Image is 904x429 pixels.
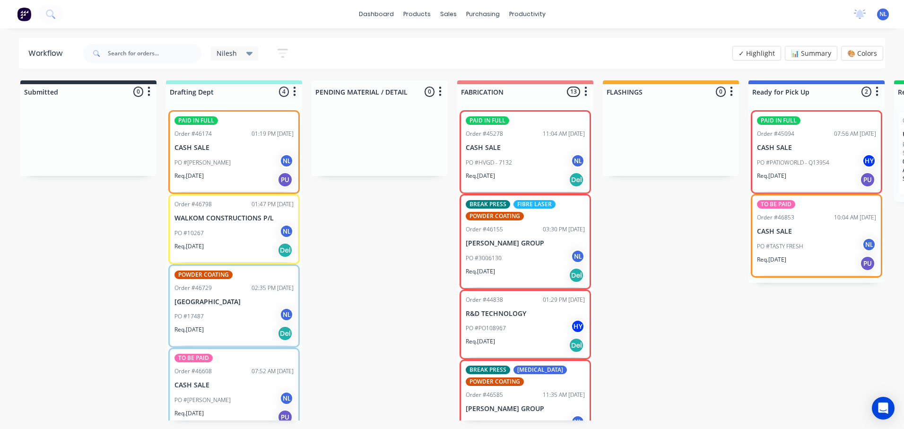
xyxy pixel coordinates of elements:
div: PU [278,172,293,187]
div: POWDER COATING [466,212,524,220]
div: Order #46155 [466,225,503,234]
p: Req. [DATE] [174,325,204,334]
div: [MEDICAL_DATA] [513,366,567,374]
div: 07:56 AM [DATE] [834,130,876,138]
div: HY [862,154,876,168]
div: TO BE PAID [757,200,795,209]
p: PO #PATIOWORLD - Q13954 [757,158,829,167]
div: 02:35 PM [DATE] [252,284,294,292]
div: Order #46798 [174,200,212,209]
div: products [399,7,435,21]
span: NL [879,10,887,18]
a: dashboard [354,7,399,21]
div: productivity [504,7,550,21]
div: Del [278,326,293,341]
p: Req. [DATE] [174,409,204,418]
div: 01:29 PM [DATE] [543,296,585,304]
div: 07:52 AM [DATE] [252,367,294,376]
p: PO #17487 [174,312,204,321]
div: Order #4679801:47 PM [DATE]WALKOM CONSTRUCTIONS P/LPO #10267NLReq.[DATE]Del [171,196,297,262]
div: FIBRE LASER [513,200,556,209]
div: 11:35 AM [DATE] [543,391,585,399]
p: CASH SALE [757,144,876,152]
div: Del [278,243,293,258]
div: purchasing [461,7,504,21]
div: Del [569,268,584,283]
p: Req. [DATE] [174,242,204,251]
p: [PERSON_NAME] GROUP [466,239,585,247]
p: PO #[PERSON_NAME] [174,158,231,167]
div: PAID IN FULLOrder #4527811:04 AM [DATE]CASH SALEPO #HVGD - 7132NLReq.[DATE]Del [462,113,589,192]
div: NL [279,391,294,405]
div: 03:30 PM [DATE] [543,225,585,234]
input: Search for orders... [108,44,201,63]
div: BREAK PRESSFIBRE LASERPOWDER COATINGOrder #4615503:30 PM [DATE][PERSON_NAME] GROUPPO #3006130NLRe... [462,196,589,287]
p: PO #[PERSON_NAME] [174,396,231,404]
div: Order #46585 [466,391,503,399]
div: NL [571,415,585,429]
button: ✓ Highlight [732,46,781,61]
div: Order #4483801:29 PM [DATE]R&D TECHNOLOGYPO #PO108967HYReq.[DATE]Del [462,292,589,358]
div: NL [571,154,585,168]
p: Req. [DATE] [174,172,204,180]
div: Open Intercom Messenger [872,397,895,420]
p: CASH SALE [174,381,294,389]
div: HY [571,319,585,333]
img: Factory [17,7,31,21]
span: Nilesh [217,48,237,58]
div: NL [571,249,585,263]
div: BREAK PRESS [466,366,510,374]
p: PO #10267 [174,229,204,237]
div: PU [278,410,293,425]
div: BREAK PRESS [466,200,510,209]
div: PAID IN FULL [757,116,800,125]
div: TO BE PAIDOrder #4685310:04 AM [DATE]CASH SALEPO #TASTY FRESHNLReq.[DATE]PU [753,196,880,275]
div: TO BE PAIDOrder #4660807:52 AM [DATE]CASH SALEPO #[PERSON_NAME]NLReq.[DATE]PU [171,350,297,429]
p: [PERSON_NAME] GROUP [466,405,585,413]
div: Order #45094 [757,130,794,138]
div: Workflow [28,48,67,59]
p: Req. [DATE] [466,337,495,346]
button: 🎨 Colors [841,46,883,61]
div: 10:04 AM [DATE] [834,213,876,222]
p: PO #TASTY FRESH [757,242,803,251]
div: 01:19 PM [DATE] [252,130,294,138]
button: 📊 Summary [785,46,837,61]
div: Order #46853 [757,213,794,222]
div: NL [279,154,294,168]
div: PAID IN FULLOrder #4509407:56 AM [DATE]CASH SALEPO #PATIOWORLD - Q13954HYReq.[DATE]PU [753,113,880,192]
div: POWDER COATINGOrder #4672902:35 PM [DATE][GEOGRAPHIC_DATA]PO #17487NLReq.[DATE]Del [171,267,297,346]
p: CASH SALE [757,228,876,236]
p: [GEOGRAPHIC_DATA] [174,298,294,306]
div: 11:04 AM [DATE] [543,130,585,138]
p: R&D TECHNOLOGY [466,310,585,318]
div: NL [279,224,294,238]
div: TO BE PAID [174,354,213,362]
div: POWDER COATING [466,377,524,386]
p: PO #HVGD - 7132 [466,158,512,167]
p: Req. [DATE] [466,172,495,180]
p: Req. [DATE] [466,267,495,276]
p: WALKOM CONSTRUCTIONS P/L [174,214,294,222]
div: PAID IN FULL [174,116,218,125]
div: sales [435,7,461,21]
div: NL [279,307,294,322]
div: Order #45278 [466,130,503,138]
div: 01:47 PM [DATE] [252,200,294,209]
p: PO #3006801 [466,420,502,428]
div: Del [569,172,584,187]
div: PU [860,172,875,187]
p: PO #3006130 [466,254,502,263]
div: Del [569,338,584,353]
div: PAID IN FULL [466,116,509,125]
p: PO #PO108967 [466,324,506,333]
div: Order #46608 [174,367,212,376]
p: Req. [DATE] [757,255,786,264]
div: POWDER COATING [174,271,233,279]
div: Order #46729 [174,284,212,292]
div: Order #46174 [174,130,212,138]
div: Order #44838 [466,296,503,304]
div: NL [862,237,876,252]
p: CASH SALE [174,144,294,152]
p: CASH SALE [466,144,585,152]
